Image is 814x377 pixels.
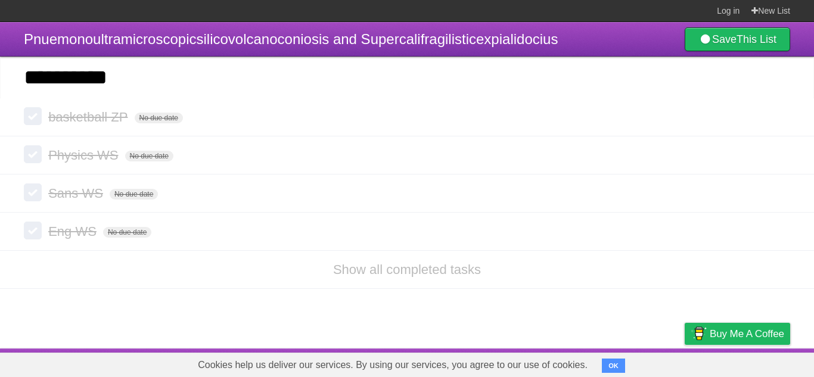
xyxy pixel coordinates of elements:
[737,33,776,45] b: This List
[669,351,700,374] a: Privacy
[110,189,158,200] span: No due date
[333,262,481,277] a: Show all completed tasks
[186,353,599,377] span: Cookies help us deliver our services. By using our services, you agree to our use of cookies.
[566,351,614,374] a: Developers
[48,148,121,163] span: Physics WS
[526,351,551,374] a: About
[125,151,173,161] span: No due date
[629,351,655,374] a: Terms
[24,107,42,125] label: Done
[685,323,790,345] a: Buy me a coffee
[715,351,790,374] a: Suggest a feature
[48,186,106,201] span: Sans WS
[48,224,100,239] span: Eng WS
[135,113,183,123] span: No due date
[602,359,625,373] button: OK
[710,323,784,344] span: Buy me a coffee
[103,227,151,238] span: No due date
[691,323,707,344] img: Buy me a coffee
[24,222,42,239] label: Done
[24,145,42,163] label: Done
[685,27,790,51] a: SaveThis List
[24,31,558,47] span: Pnuemonoultramicroscopicsilicovolcanoconiosis and Supercalifragilisticexpialidocius
[24,183,42,201] label: Done
[48,110,131,124] span: basketball ZP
